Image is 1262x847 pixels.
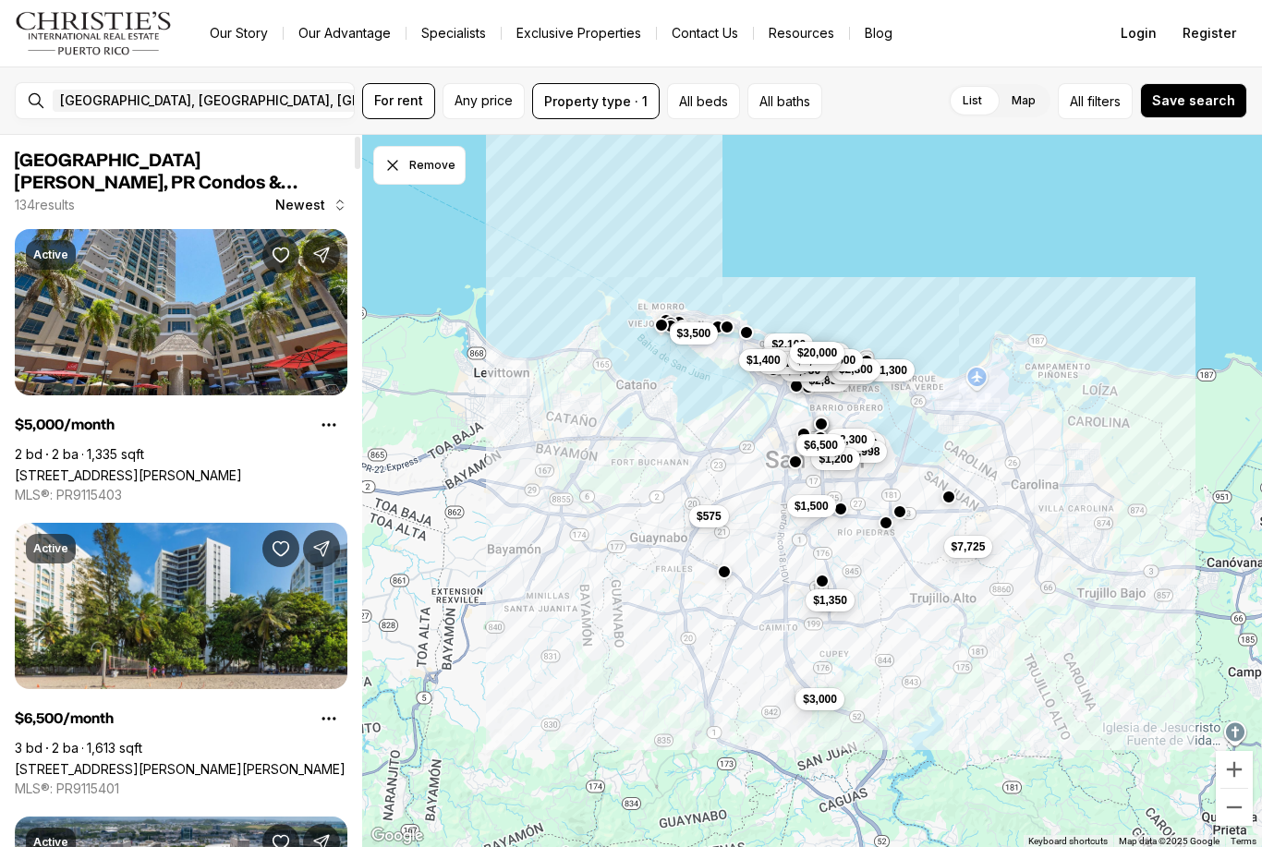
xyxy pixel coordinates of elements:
[362,83,435,119] button: For rent
[262,236,299,273] button: Save Property: 103 AVE DE DIEGO #2004-S
[796,434,845,456] button: $6,500
[790,342,844,364] button: $20,000
[1121,26,1157,41] span: Login
[758,347,807,369] button: $4,500
[670,322,719,345] button: $3,500
[532,83,660,119] button: Property type · 1
[787,495,836,517] button: $1,500
[275,198,325,212] span: Newest
[284,20,406,46] a: Our Advantage
[746,353,781,368] span: $1,400
[804,438,838,453] span: $6,500
[689,505,729,527] button: $575
[866,359,915,381] button: $1,300
[303,236,340,273] button: Share Property
[264,187,358,224] button: Newest
[455,93,513,108] span: Any price
[803,692,837,707] span: $3,000
[997,84,1050,117] label: Map
[60,93,468,108] span: [GEOGRAPHIC_DATA], [GEOGRAPHIC_DATA], [GEOGRAPHIC_DATA]
[33,248,68,262] p: Active
[15,467,242,483] a: 103 AVE DE DIEGO #2004-S, SAN JUAN PR, 00911
[373,146,466,185] button: Dismiss drawing
[407,20,501,46] a: Specialists
[1058,83,1133,119] button: Allfilters
[801,369,850,392] button: $2,850
[657,20,753,46] button: Contact Us
[764,333,813,356] button: $2,100
[1070,91,1084,111] span: All
[303,530,340,567] button: Share Property
[850,20,907,46] a: Blog
[846,444,880,459] span: $1,998
[795,499,829,514] span: $1,500
[15,151,297,214] span: [GEOGRAPHIC_DATA][PERSON_NAME], PR Condos & Apartments for Rent
[739,349,788,371] button: $1,400
[795,688,844,710] button: $3,000
[952,539,986,554] span: $7,725
[1087,91,1121,111] span: filters
[826,429,875,451] button: $2,300
[15,11,173,55] img: logo
[1152,93,1235,108] span: Save search
[677,326,711,341] span: $3,500
[310,406,347,443] button: Property options
[811,448,860,470] button: $1,200
[808,373,843,388] span: $2,850
[873,363,907,378] span: $1,300
[1140,83,1247,118] button: Save search
[839,441,888,463] button: $1,998
[262,530,299,567] button: Save Property: 1 TAFT ST #3-B
[828,362,877,384] button: $1,550
[667,83,740,119] button: All beds
[948,84,997,117] label: List
[833,432,868,447] span: $2,300
[747,83,822,119] button: All baths
[1183,26,1236,41] span: Register
[813,593,847,608] span: $1,350
[806,589,855,611] button: $1,350
[15,761,346,777] a: 1 TAFT ST #3-B, SAN JUAN PR, 00911
[843,436,878,451] span: $2,000
[1171,15,1247,52] button: Register
[787,349,842,371] button: $11,000
[944,536,993,558] button: $7,725
[502,20,656,46] a: Exclusive Properties
[771,337,806,352] span: $2,100
[819,452,853,466] span: $1,200
[310,700,347,737] button: Property options
[697,509,722,524] span: $575
[15,198,75,212] p: 134 results
[33,541,68,556] p: Active
[1110,15,1168,52] button: Login
[443,83,525,119] button: Any price
[839,362,873,377] span: $2,800
[374,93,423,108] span: For rent
[754,20,849,46] a: Resources
[789,349,838,371] button: $7,000
[797,345,837,360] span: $20,000
[195,20,283,46] a: Our Story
